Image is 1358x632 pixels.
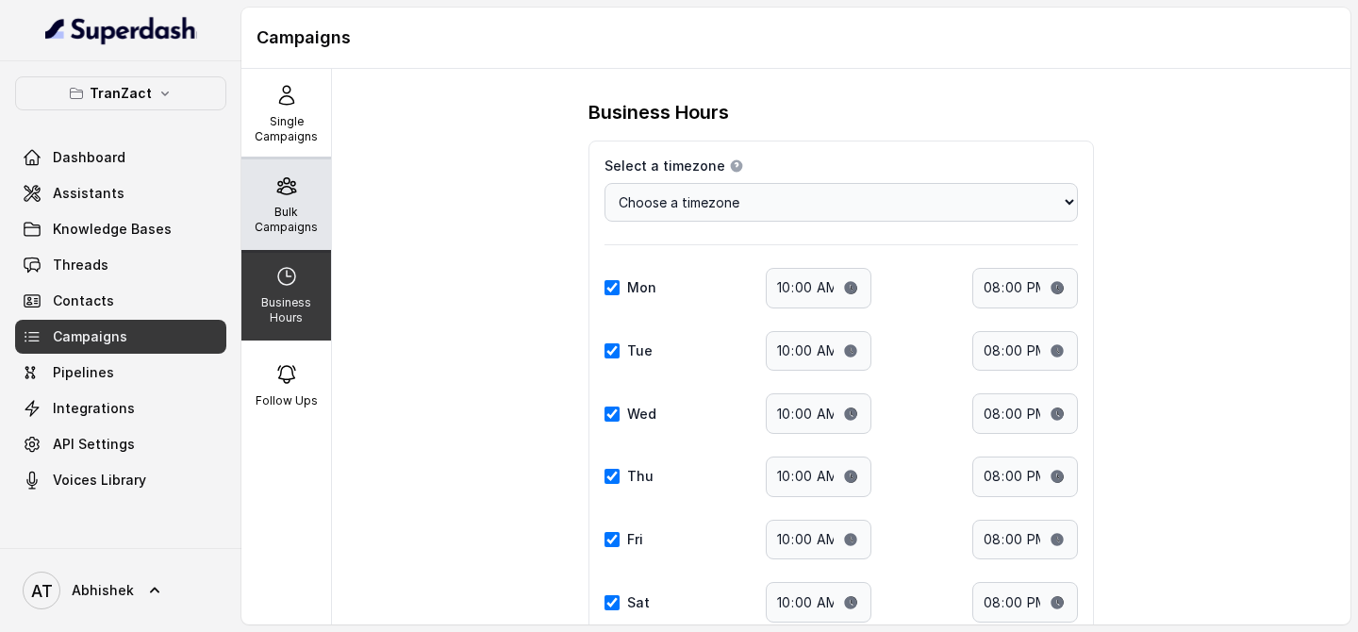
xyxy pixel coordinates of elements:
[15,76,226,110] button: TranZact
[15,141,226,175] a: Dashboard
[31,581,53,601] text: AT
[15,320,226,354] a: Campaigns
[729,158,744,174] button: Select a timezone
[249,114,323,144] p: Single Campaigns
[604,157,725,175] span: Select a timezone
[53,399,135,418] span: Integrations
[15,176,226,210] a: Assistants
[53,327,127,346] span: Campaigns
[627,467,654,486] label: Thu
[15,427,226,461] a: API Settings
[72,581,134,600] span: Abhishek
[257,23,1335,53] h1: Campaigns
[256,393,318,408] p: Follow Ups
[53,184,124,203] span: Assistants
[249,205,323,235] p: Bulk Campaigns
[53,148,125,167] span: Dashboard
[53,471,146,490] span: Voices Library
[627,405,656,424] label: Wed
[53,363,114,382] span: Pipelines
[90,82,152,105] p: TranZact
[45,15,197,45] img: light.svg
[15,391,226,425] a: Integrations
[53,435,135,454] span: API Settings
[15,564,226,617] a: Abhishek
[15,463,226,497] a: Voices Library
[627,530,643,549] label: Fri
[15,212,226,246] a: Knowledge Bases
[53,256,108,274] span: Threads
[15,248,226,282] a: Threads
[53,291,114,310] span: Contacts
[15,356,226,390] a: Pipelines
[627,341,653,360] label: Tue
[627,593,650,612] label: Sat
[588,99,729,125] h3: Business Hours
[53,220,172,239] span: Knowledge Bases
[249,295,323,325] p: Business Hours
[627,278,656,297] label: Mon
[15,284,226,318] a: Contacts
